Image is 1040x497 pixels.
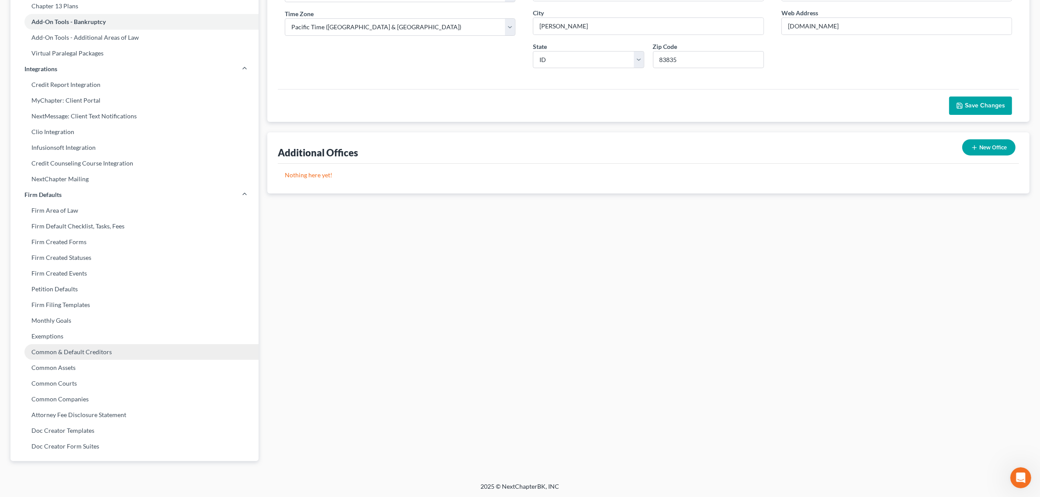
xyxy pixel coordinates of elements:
span: Filing a Case [66,181,110,188]
iframe: To enrich screen reader interactions, please activate Accessibility in Grammarly extension settings [1010,467,1031,488]
button: Emoji picker [14,286,21,293]
textarea: Message… [7,268,167,283]
a: Firm Created Statuses [10,250,259,266]
span: Filing Additional Documents [38,201,136,208]
a: Add-On Tools - Additional Areas of Law [10,30,259,45]
a: Common & Default Creditors [10,344,259,360]
div: Still need help? Here are two articles with instructions on how to assemble your case for filing: [18,139,157,173]
a: Common Companies [10,391,259,407]
a: Firm Defaults [10,187,259,203]
a: Firm Area of Law [10,203,259,218]
a: Integrations [10,61,259,77]
label: City [533,8,544,17]
a: Filing a Case [48,177,127,193]
a: Filing Additional Documents [21,197,153,213]
div: Need help filing your case? Watch this video! [18,56,157,65]
div: Please feel free to reach out to me directly with any questions. [18,217,157,234]
a: Credit Counseling Course Integration [10,155,259,171]
span: Save Changes [965,102,1005,109]
a: NextChapter Mailing [10,171,259,187]
img: Profile image for Katie [25,5,39,19]
a: Firm Filing Templates [10,297,259,313]
a: Firm Default Checklist, Tasks, Fees [10,218,259,234]
p: Active 2h ago [42,11,81,20]
h1: [PERSON_NAME] [42,4,99,11]
button: Upload attachment [41,286,48,293]
div: Close [153,3,169,19]
input: XXXXX [653,51,764,69]
a: Firm Created Events [10,266,259,281]
button: Save Changes [949,97,1012,115]
button: New Office [962,139,1016,155]
img: Profile image for Katie [18,35,32,49]
span: [PERSON_NAME] [39,38,86,45]
div: Have a great day! 😄 [18,238,157,247]
a: Doc Creator Templates [10,423,259,438]
input: Enter web address.... [782,18,1012,35]
a: Doc Creator Form Suites [10,438,259,454]
p: Nothing here yet! [285,171,1012,179]
button: go back [6,3,22,20]
span: Firm Defaults [24,190,62,199]
button: Gif picker [28,286,35,293]
label: Zip Code [653,42,677,51]
a: Credit Report Integration [10,77,259,93]
a: Common Assets [10,360,259,376]
a: Exemptions [10,328,259,344]
iframe: youtube [18,69,157,135]
input: Enter city... [533,18,763,35]
label: State [533,42,547,51]
a: Clio Integration [10,124,259,140]
a: Attorney Fee Disclosure Statement [10,407,259,423]
a: NextMessage: Client Text Notifications [10,108,259,124]
a: Firm Created Forms [10,234,259,250]
button: Home [137,3,153,20]
a: Infusionsoft Integration [10,140,259,155]
button: Send a message… [150,283,164,297]
a: Petition Defaults [10,281,259,297]
a: Monthly Goals [10,313,259,328]
a: Virtual Paralegal Packages [10,45,259,61]
span: Integrations [24,65,57,73]
label: Web Address [781,8,818,17]
a: Add-On Tools - Bankruptcy [10,14,259,30]
a: Common Courts [10,376,259,391]
label: Time Zone [285,9,314,18]
div: Katie says… [7,24,168,269]
div: Additional Offices [278,146,358,159]
a: MyChapter: Client Portal [10,93,259,108]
